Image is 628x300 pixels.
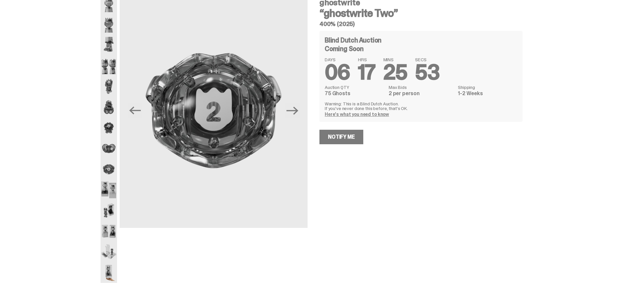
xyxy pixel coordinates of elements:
span: 25 [383,59,407,86]
img: ghostwrite_Two_Media_2.png [101,14,117,35]
img: ghostwrite_Two_Media_12.png [101,221,117,242]
img: ghostwrite_Two_Media_14.png [101,262,117,283]
img: ghostwrite_Two_Media_3.png [101,35,117,56]
img: ghostwrite_Two_Media_11.png [101,200,117,221]
dt: Shipping [458,85,517,90]
img: ghostwrite_Two_Media_13.png [101,241,117,262]
p: Warning: This is a Blind Dutch Auction. If you’ve never done this before, that’s OK. [325,101,517,111]
h4: Blind Dutch Auction [325,37,381,43]
button: Previous [128,103,142,118]
dd: 1-2 Weeks [458,91,517,96]
span: MINS [383,57,407,62]
dd: 75 Ghosts [325,91,385,96]
span: HRS [358,57,375,62]
span: DAYS [325,57,350,62]
dt: Max Bids [389,85,454,90]
img: ghostwrite_Two_Media_8.png [101,138,117,159]
span: 06 [325,59,350,86]
span: 17 [358,59,375,86]
h5: 400% (2025) [319,21,523,27]
img: ghostwrite_Two_Media_5.png [101,76,117,97]
button: Next [285,103,300,118]
dt: Auction QTY [325,85,385,90]
a: Here's what you need to know [325,111,389,117]
img: ghostwrite_Two_Media_10.png [101,179,117,200]
span: SECS [415,57,439,62]
img: ghostwrite_Two_Media_6.png [101,97,117,118]
h3: “ghostwrite Two” [319,8,523,18]
span: 53 [415,59,439,86]
div: Coming Soon [325,45,517,52]
img: ghostwrite_Two_Media_9.png [101,159,117,179]
a: Notify Me [319,130,363,144]
img: ghostwrite_Two_Media_4.png [101,55,117,76]
dd: 2 per person [389,91,454,96]
img: ghostwrite_Two_Media_7.png [101,118,117,138]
